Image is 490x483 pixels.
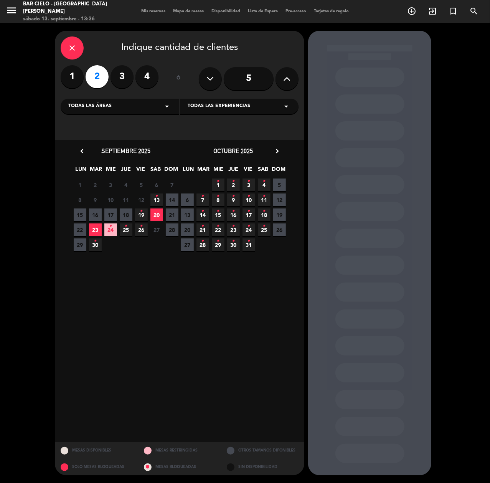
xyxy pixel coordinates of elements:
span: 1 [212,179,224,191]
span: Pre-acceso [282,9,310,13]
span: septiembre 2025 [101,147,150,155]
i: arrow_drop_down [162,102,172,111]
i: • [217,235,219,247]
span: 28 [196,238,209,251]
span: 29 [212,238,224,251]
span: 4 [120,179,132,191]
span: 10 [243,194,255,206]
i: add_circle_outline [407,7,416,16]
span: 22 [74,223,86,236]
span: SAB [150,165,162,177]
i: • [232,190,235,202]
span: 30 [227,238,240,251]
span: 18 [258,208,271,221]
span: 6 [181,194,194,206]
span: 28 [166,223,178,236]
i: exit_to_app [428,7,437,16]
span: 13 [181,208,194,221]
span: 7 [196,194,209,206]
div: SIN DISPONIBILIDAD [221,459,304,475]
span: 20 [181,223,194,236]
span: 21 [196,223,209,236]
span: 13 [150,194,163,206]
span: LUN [182,165,195,177]
span: 25 [258,223,271,236]
label: 4 [135,65,158,88]
i: chevron_right [273,147,281,155]
i: close [68,43,77,53]
span: 19 [273,208,286,221]
span: 16 [227,208,240,221]
i: • [201,220,204,232]
span: 26 [135,223,148,236]
span: SAB [257,165,270,177]
span: 8 [212,194,224,206]
span: octubre 2025 [214,147,253,155]
span: VIE [135,165,147,177]
i: • [232,175,235,187]
i: • [140,220,143,232]
span: 2 [227,179,240,191]
i: • [263,175,266,187]
div: Bar Cielo - [GEOGRAPHIC_DATA][PERSON_NAME] [23,0,117,15]
span: MIE [212,165,225,177]
span: 9 [89,194,102,206]
i: • [201,190,204,202]
span: 22 [212,223,224,236]
span: 12 [135,194,148,206]
button: menu [6,5,17,19]
i: • [201,205,204,217]
i: • [201,235,204,247]
span: JUE [120,165,132,177]
span: 26 [273,223,286,236]
i: • [94,235,97,247]
i: turned_in_not [449,7,458,16]
i: • [217,205,219,217]
i: • [232,220,235,232]
i: • [140,205,143,217]
span: 5 [273,179,286,191]
span: 5 [135,179,148,191]
span: 11 [120,194,132,206]
i: • [232,205,235,217]
i: • [263,220,266,232]
span: 15 [212,208,224,221]
div: MESAS DISPONIBLES [55,442,138,459]
i: • [247,175,250,187]
span: Tarjetas de regalo [310,9,353,13]
span: 8 [74,194,86,206]
div: sábado 13. septiembre - 13:36 [23,15,117,23]
div: OTROS TAMAÑOS DIPONIBLES [221,442,304,459]
div: MESAS RESTRINGIDAS [138,442,221,459]
i: • [263,205,266,217]
span: JUE [227,165,240,177]
label: 1 [61,65,84,88]
div: ó [166,65,191,92]
span: 25 [120,223,132,236]
span: 31 [243,238,255,251]
label: 3 [111,65,134,88]
i: • [247,190,250,202]
span: 12 [273,194,286,206]
span: DOM [272,165,285,177]
span: LUN [75,165,87,177]
span: 4 [258,179,271,191]
label: 2 [86,65,109,88]
i: arrow_drop_down [282,102,291,111]
span: Disponibilidad [208,9,244,13]
span: 27 [150,223,163,236]
i: search [469,7,478,16]
i: • [125,220,127,232]
span: 3 [243,179,255,191]
span: 7 [166,179,178,191]
i: • [109,220,112,232]
i: • [247,235,250,247]
span: 21 [166,208,178,221]
i: • [263,190,266,202]
i: • [232,235,235,247]
span: 23 [227,223,240,236]
span: 17 [104,208,117,221]
div: Indique cantidad de clientes [61,36,299,60]
span: 24 [104,223,117,236]
span: MAR [90,165,102,177]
